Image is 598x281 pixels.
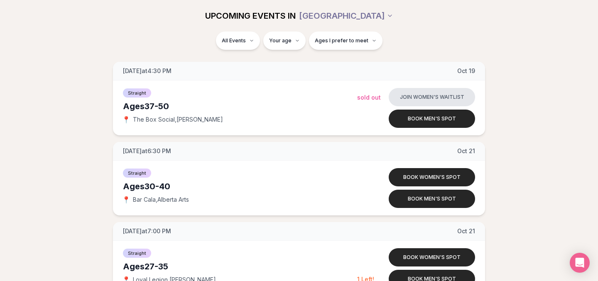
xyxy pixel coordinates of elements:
[457,67,475,75] span: Oct 19
[123,147,171,155] span: [DATE] at 6:30 PM
[389,110,475,128] button: Book men's spot
[123,100,357,112] div: Ages 37-50
[123,261,357,272] div: Ages 27-35
[222,37,246,44] span: All Events
[457,227,475,235] span: Oct 21
[309,32,382,50] button: Ages I prefer to meet
[123,227,171,235] span: [DATE] at 7:00 PM
[133,195,189,204] span: Bar Cala , Alberta Arts
[133,115,223,124] span: The Box Social , [PERSON_NAME]
[389,88,475,106] button: Join women's waitlist
[315,37,368,44] span: Ages I prefer to meet
[216,32,260,50] button: All Events
[299,7,393,25] button: [GEOGRAPHIC_DATA]
[123,169,151,178] span: Straight
[389,168,475,186] button: Book women's spot
[263,32,306,50] button: Your age
[123,181,357,192] div: Ages 30-40
[457,147,475,155] span: Oct 21
[205,10,296,22] span: UPCOMING EVENTS IN
[389,248,475,266] button: Book women's spot
[123,88,151,98] span: Straight
[269,37,292,44] span: Your age
[389,190,475,208] button: Book men's spot
[123,249,151,258] span: Straight
[123,67,172,75] span: [DATE] at 4:30 PM
[123,196,130,203] span: 📍
[123,116,130,123] span: 📍
[357,94,381,101] span: Sold Out
[570,253,590,273] div: Open Intercom Messenger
